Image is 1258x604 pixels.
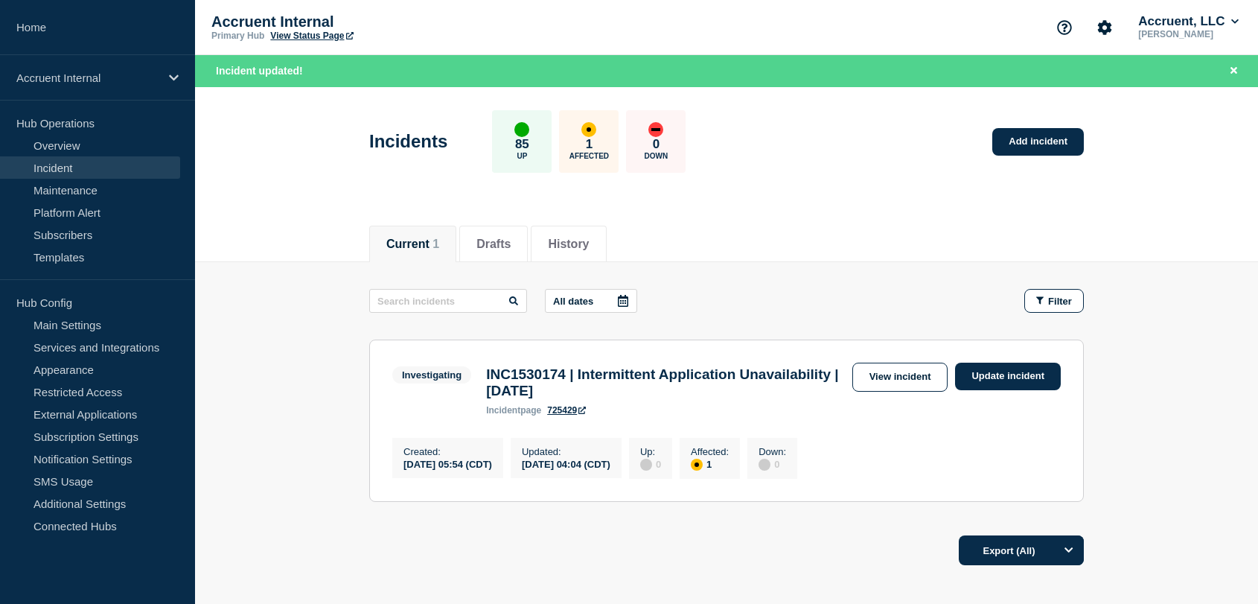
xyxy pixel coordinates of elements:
span: incident [486,405,520,416]
button: Drafts [476,238,511,251]
p: Affected [569,152,609,160]
p: Up : [640,446,661,457]
button: Account settings [1089,12,1120,43]
div: up [514,122,529,137]
input: Search incidents [369,289,527,313]
div: [DATE] 05:54 (CDT) [403,457,492,470]
p: Updated : [522,446,610,457]
a: View Status Page [270,31,353,41]
p: Down [645,152,668,160]
button: Support [1049,12,1080,43]
div: disabled [759,459,770,471]
button: Close banner [1225,63,1243,80]
div: 1 [691,457,729,471]
p: 85 [515,137,529,152]
p: Accruent Internal [211,13,509,31]
p: Up [517,152,527,160]
button: Accruent, LLC [1135,14,1242,29]
button: History [548,238,589,251]
p: [PERSON_NAME] [1135,29,1242,39]
div: disabled [640,459,652,471]
button: Options [1054,535,1084,565]
span: Filter [1048,296,1072,307]
a: 725429 [547,405,586,416]
div: affected [581,122,596,137]
button: Current 1 [386,238,439,251]
p: Primary Hub [211,31,264,41]
div: down [648,122,663,137]
div: 0 [759,457,786,471]
a: Update incident [955,363,1061,390]
p: Down : [759,446,786,457]
h3: INC1530174 | Intermittent Application Unavailability | [DATE] [486,366,844,399]
p: 0 [653,137,660,152]
p: All dates [553,296,593,307]
button: All dates [545,289,637,313]
a: Add incident [992,128,1084,156]
button: Export (All) [959,535,1084,565]
p: 1 [586,137,593,152]
p: Accruent Internal [16,71,159,84]
h1: Incidents [369,131,447,152]
p: Created : [403,446,492,457]
span: Investigating [392,366,471,384]
div: [DATE] 04:04 (CDT) [522,457,610,470]
span: 1 [432,238,439,250]
div: 0 [640,457,661,471]
a: View incident [852,363,948,392]
button: Filter [1024,289,1084,313]
p: page [486,405,541,416]
span: Incident updated! [216,65,303,77]
p: Affected : [691,446,729,457]
div: affected [691,459,703,471]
